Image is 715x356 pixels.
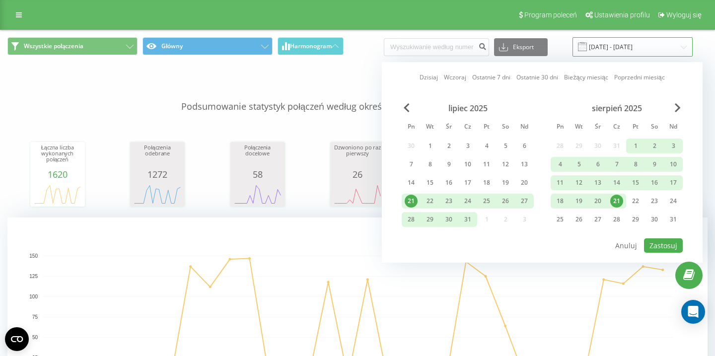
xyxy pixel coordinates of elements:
[442,176,455,189] div: 16
[458,139,477,153] div: czw 3 lip 2025
[610,195,623,208] div: 21
[233,179,283,209] svg: A chart.
[629,195,642,208] div: 22
[424,158,436,171] div: 8
[405,195,418,208] div: 21
[424,176,436,189] div: 15
[33,179,82,209] svg: A chart.
[588,194,607,209] div: śr 20 sie 2025
[664,212,683,227] div: ndz 31 sie 2025
[442,195,455,208] div: 23
[421,212,439,227] div: wt 29 lip 2025
[29,294,38,299] text: 100
[667,213,680,226] div: 31
[681,300,705,324] div: Open Intercom Messenger
[7,80,708,113] p: Podsumowanie statystyk połączeń według określonych filtrów dla wybranego okresu
[572,176,585,189] div: 12
[572,213,585,226] div: 26
[667,176,680,189] div: 17
[480,176,493,189] div: 18
[32,335,38,340] text: 50
[439,194,458,209] div: śr 23 lip 2025
[7,37,138,55] button: Wszystkie połączenia
[516,72,558,82] a: Ostatnie 30 dni
[424,195,436,208] div: 22
[551,157,570,172] div: pon 4 sie 2025
[607,157,626,172] div: czw 7 sie 2025
[333,144,382,169] div: Dzwoniono po raz pierwszy
[384,38,489,56] input: Wyszukiwanie według numeru
[402,194,421,209] div: pon 21 lip 2025
[648,140,661,152] div: 2
[278,37,344,55] button: Harmonogram
[496,175,515,190] div: sob 19 lip 2025
[442,140,455,152] div: 2
[570,175,588,190] div: wt 12 sie 2025
[645,139,664,153] div: sob 2 sie 2025
[402,212,421,227] div: pon 28 lip 2025
[594,11,650,19] span: Ustawienia profilu
[480,158,493,171] div: 11
[570,212,588,227] div: wt 26 sie 2025
[572,195,585,208] div: 19
[458,175,477,190] div: czw 17 lip 2025
[458,194,477,209] div: czw 24 lip 2025
[499,195,512,208] div: 26
[515,157,534,172] div: ndz 13 lip 2025
[442,213,455,226] div: 30
[421,157,439,172] div: wt 8 lip 2025
[629,140,642,152] div: 1
[405,213,418,226] div: 28
[607,194,626,209] div: czw 21 sie 2025
[609,120,624,135] abbr: czwartek
[439,212,458,227] div: śr 30 lip 2025
[572,120,586,135] abbr: wtorek
[610,238,643,253] button: Anuluj
[402,175,421,190] div: pon 14 lip 2025
[607,175,626,190] div: czw 14 sie 2025
[477,175,496,190] div: pt 18 lip 2025
[591,158,604,171] div: 6
[518,176,531,189] div: 20
[607,212,626,227] div: czw 28 sie 2025
[626,139,645,153] div: pt 1 sie 2025
[614,72,665,82] a: Poprzedni miesiąc
[477,194,496,209] div: pt 25 lip 2025
[402,103,534,113] div: lipiec 2025
[645,212,664,227] div: sob 30 sie 2025
[629,158,642,171] div: 8
[421,194,439,209] div: wt 22 lip 2025
[24,42,83,50] span: Wszystkie połączenia
[554,158,567,171] div: 4
[444,72,466,82] a: Wczoraj
[477,139,496,153] div: pt 4 lip 2025
[5,327,29,351] button: Open CMP widget
[626,212,645,227] div: pt 29 sie 2025
[626,175,645,190] div: pt 15 sie 2025
[494,38,548,56] button: Eksport
[570,194,588,209] div: wt 19 sie 2025
[572,158,585,171] div: 5
[666,120,681,135] abbr: niedziela
[461,195,474,208] div: 24
[29,253,38,259] text: 150
[479,120,494,135] abbr: piątek
[472,72,510,82] a: Ostatnie 7 dni
[499,176,512,189] div: 19
[290,43,332,50] span: Harmonogram
[461,213,474,226] div: 31
[405,176,418,189] div: 14
[133,144,182,169] div: Połączenia odebrane
[515,194,534,209] div: ndz 27 lip 2025
[404,103,410,112] span: Previous Month
[439,175,458,190] div: śr 16 lip 2025
[564,72,608,82] a: Bieżący miesiąc
[233,169,283,179] div: 58
[33,144,82,169] div: Łączna liczba wykonanych połączeń
[423,120,437,135] abbr: wtorek
[591,213,604,226] div: 27
[460,120,475,135] abbr: czwartek
[664,175,683,190] div: ndz 17 sie 2025
[439,157,458,172] div: śr 9 lip 2025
